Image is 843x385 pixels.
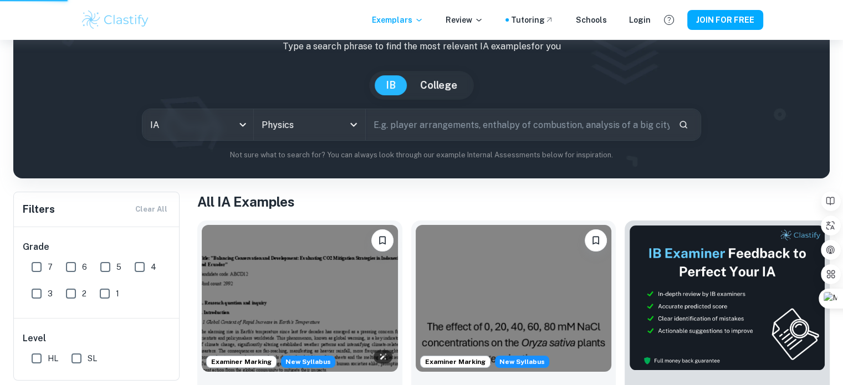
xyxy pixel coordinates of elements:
span: 2 [82,288,86,300]
p: Review [446,14,483,26]
h6: Filters [23,202,55,217]
span: HL [48,352,58,365]
img: ESS IA example thumbnail: To what extent do diPerent NaCl concentr [416,225,612,372]
button: Search [674,115,693,134]
button: Help and Feedback [660,11,678,29]
p: Type a search phrase to find the most relevant IA examples for you [22,40,821,53]
button: Please log in to bookmark exemplars [371,229,394,251]
span: 5 [116,261,121,273]
h1: All IA Examples [197,192,830,212]
span: New Syllabus [495,356,549,368]
span: New Syllabus [281,356,335,368]
a: Schools [576,14,607,26]
button: IB [375,75,407,95]
div: Starting from the May 2026 session, the ESS IA requirements have changed. We created this exempla... [495,356,549,368]
img: Clastify logo [80,9,151,31]
span: 1 [116,288,119,300]
span: Examiner Marking [421,357,490,367]
h6: Grade [23,240,171,254]
h6: Level [23,332,171,345]
span: 3 [48,288,53,300]
button: Open [346,117,361,132]
button: College [409,75,468,95]
span: 7 [48,261,53,273]
span: 6 [82,261,87,273]
p: Exemplars [372,14,423,26]
a: Login [629,14,651,26]
input: E.g. player arrangements, enthalpy of combustion, analysis of a big city... [366,109,670,140]
span: Examiner Marking [207,357,276,367]
button: JOIN FOR FREE [687,10,763,30]
span: 4 [151,261,156,273]
button: Please log in to bookmark exemplars [585,229,607,251]
img: ESS IA example thumbnail: To what extent do CO2 emissions contribu [202,225,398,372]
img: Thumbnail [629,225,825,371]
a: Tutoring [511,14,554,26]
p: Not sure what to search for? You can always look through our example Internal Assessments below f... [22,150,821,161]
div: IA [142,109,253,140]
div: Starting from the May 2026 session, the ESS IA requirements have changed. We created this exempla... [281,356,335,368]
span: SL [88,352,97,365]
